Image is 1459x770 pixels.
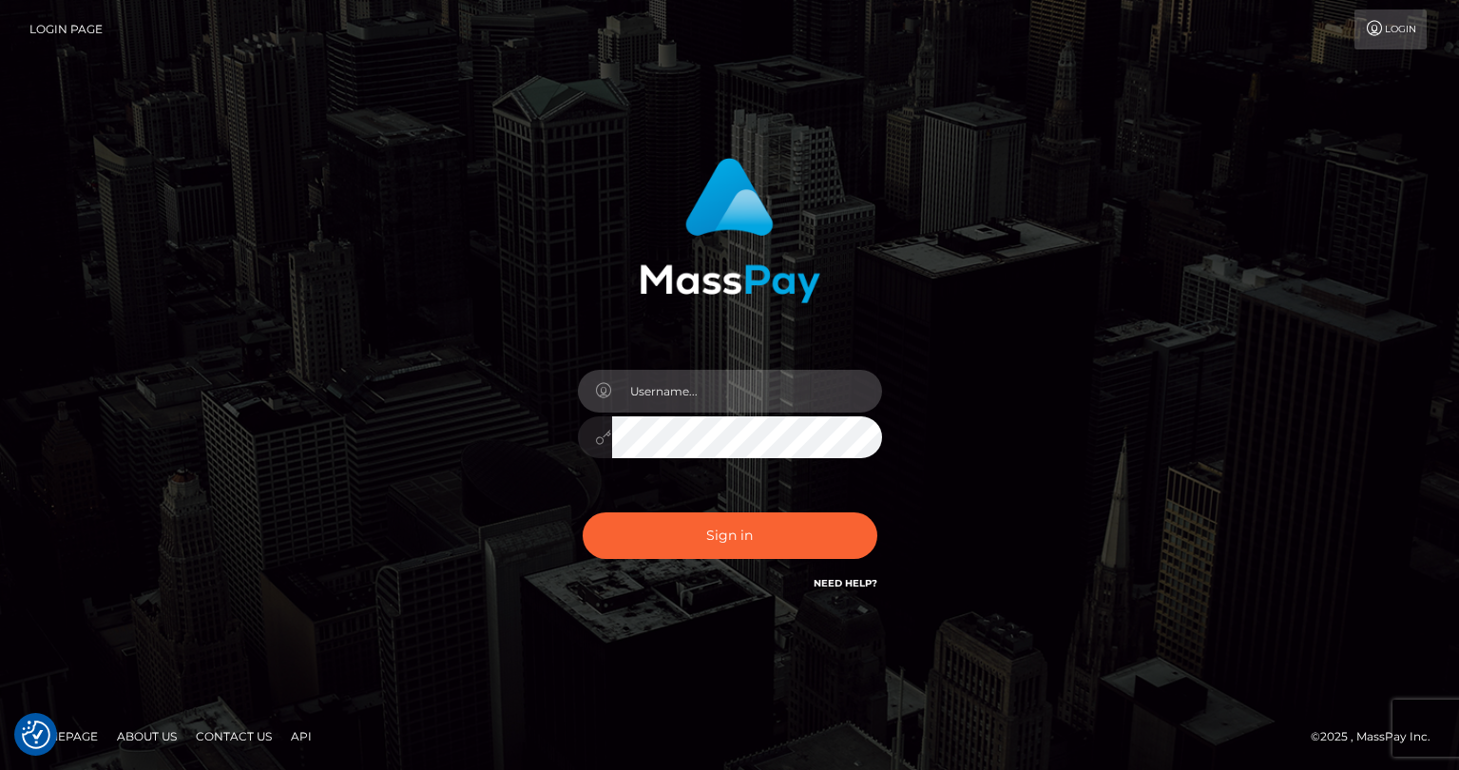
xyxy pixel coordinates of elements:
[1311,726,1445,747] div: © 2025 , MassPay Inc.
[22,721,50,749] button: Consent Preferences
[29,10,103,49] a: Login Page
[640,158,820,303] img: MassPay Login
[283,722,319,751] a: API
[21,722,106,751] a: Homepage
[1354,10,1427,49] a: Login
[109,722,184,751] a: About Us
[583,512,877,559] button: Sign in
[188,722,279,751] a: Contact Us
[814,577,877,589] a: Need Help?
[612,370,882,413] input: Username...
[22,721,50,749] img: Revisit consent button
